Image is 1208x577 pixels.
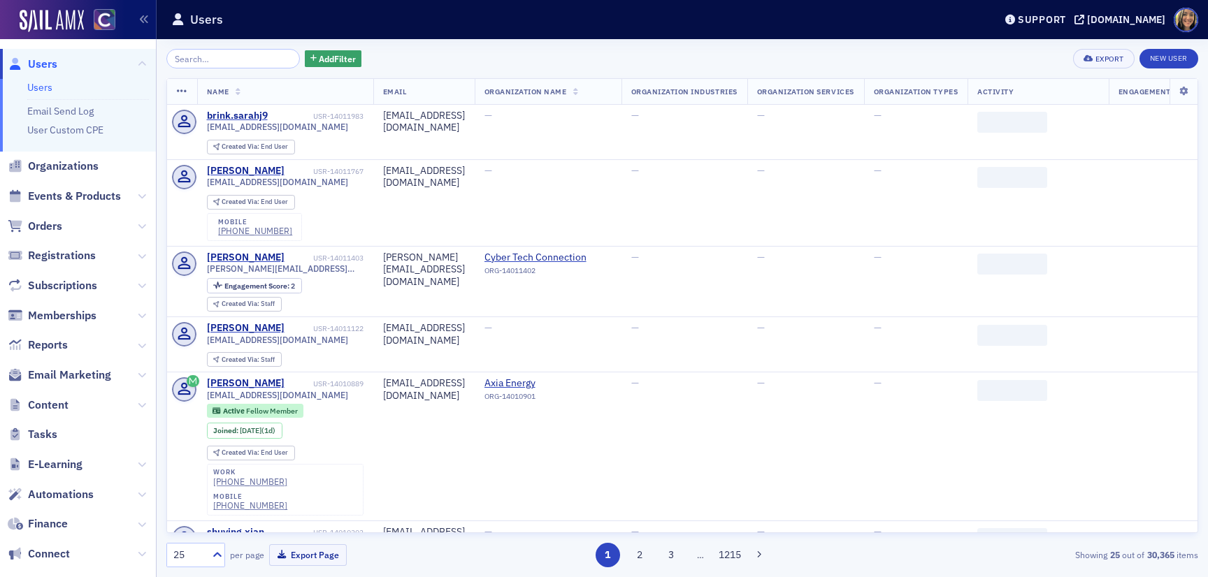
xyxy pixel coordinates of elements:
a: Events & Products [8,189,121,204]
span: — [874,109,882,122]
span: — [631,251,639,263]
div: Support [1018,13,1066,26]
span: [EMAIL_ADDRESS][DOMAIN_NAME] [207,177,348,187]
a: [PHONE_NUMBER] [213,476,287,487]
span: Created Via : [222,197,261,206]
a: Finance [8,516,68,532]
span: Add Filter [319,52,356,65]
strong: 25 [1107,548,1122,561]
span: — [874,164,882,177]
span: [EMAIL_ADDRESS][DOMAIN_NAME] [207,335,348,345]
span: ‌ [977,254,1047,275]
div: brink.sarahj9 [207,110,268,122]
div: [EMAIL_ADDRESS][DOMAIN_NAME] [383,165,465,189]
div: [EMAIL_ADDRESS][DOMAIN_NAME] [383,110,465,134]
span: Fellow Member [246,406,298,416]
span: ‌ [977,380,1047,401]
span: — [874,251,882,263]
span: Activity [977,87,1014,96]
span: Organization Industries [631,87,738,96]
label: per page [230,548,264,561]
div: USR-14011403 [287,254,364,263]
span: ‌ [977,325,1047,346]
a: Registrations [8,248,96,263]
div: mobile [218,218,292,226]
span: Email [383,87,407,96]
span: Organizations [28,159,99,174]
span: Organization Types [874,87,958,96]
span: Subscriptions [28,278,97,293]
span: Automations [28,487,94,502]
a: Email Marketing [8,367,111,383]
div: ORG-14010901 [484,392,612,406]
button: Export Page [269,544,347,566]
a: [PHONE_NUMBER] [213,500,287,511]
a: Orders [8,219,62,234]
a: Content [8,397,69,413]
span: Profile [1174,8,1198,32]
span: [EMAIL_ADDRESS][DOMAIN_NAME] [207,122,348,132]
h1: Users [190,11,223,28]
span: Orders [28,219,62,234]
div: Staff [222,356,275,364]
button: 1215 [718,543,742,567]
a: Active Fellow Member [213,407,297,416]
div: [DOMAIN_NAME] [1087,13,1165,26]
span: … [691,548,710,561]
div: Created Via: Staff [207,352,282,367]
div: USR-14011983 [270,112,364,121]
span: Created Via : [222,299,261,308]
span: Organization Services [757,87,854,96]
span: Finance [28,516,68,532]
a: [PERSON_NAME] [207,377,285,390]
span: Axia Energy [484,377,612,390]
a: [PHONE_NUMBER] [218,226,292,236]
a: User Custom CPE [27,124,103,136]
input: Search… [166,49,300,68]
a: Users [8,57,57,72]
a: [PERSON_NAME] [207,165,285,177]
button: 1 [596,543,620,567]
span: E-Learning [28,457,82,472]
span: — [484,164,492,177]
a: shuying.xian [207,526,264,539]
a: Cyber Tech Connection [484,251,612,264]
span: — [757,525,765,538]
span: ‌ [977,167,1047,188]
button: [DOMAIN_NAME] [1074,15,1170,24]
span: — [484,525,492,538]
button: 3 [659,543,684,567]
img: SailAMX [94,9,115,31]
div: [EMAIL_ADDRESS][DOMAIN_NAME] [383,377,465,402]
button: 2 [627,543,652,567]
div: End User [222,449,288,457]
a: New User [1139,49,1198,68]
div: Created Via: End User [207,140,295,154]
div: USR-14010889 [287,379,364,388]
div: Engagement Score: 2 [207,278,302,293]
span: Created Via : [222,448,261,457]
span: Tasks [28,427,57,442]
a: Users [27,81,52,94]
span: — [757,321,765,334]
button: AddFilter [305,50,362,68]
div: Created Via: Staff [207,297,282,312]
span: Created Via : [222,142,261,151]
span: — [631,525,639,538]
span: Active [223,406,246,416]
div: [PERSON_NAME] [207,322,285,335]
div: [PERSON_NAME][EMAIL_ADDRESS][DOMAIN_NAME] [383,251,465,288]
a: Organizations [8,159,99,174]
a: Connect [8,546,70,562]
span: Registrations [28,248,96,263]
a: View Homepage [84,9,115,33]
a: [PERSON_NAME] [207,251,285,264]
div: Showing out of items [864,548,1198,561]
